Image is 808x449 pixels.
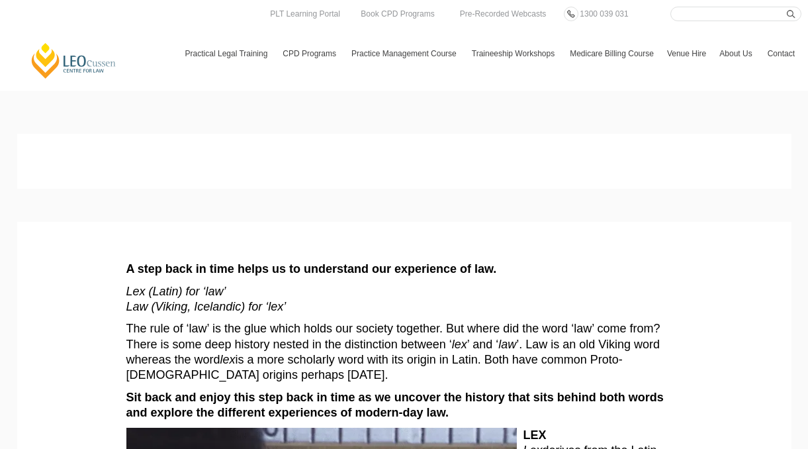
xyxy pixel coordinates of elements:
[713,34,760,73] a: About Us
[457,7,550,21] a: Pre-Recorded Webcasts
[719,360,775,416] iframe: LiveChat chat widget
[563,34,660,73] a: Medicare Billing Course
[126,321,682,383] p: The rule of ‘law’ is the glue which holds our society together. But where did the word ‘law’ come...
[267,7,343,21] a: PLT Learning Portal
[220,353,236,366] em: lex
[179,34,277,73] a: Practical Legal Training
[126,285,226,298] span: Lex (Latin) for ‘law’
[30,42,118,79] a: [PERSON_NAME] Centre for Law
[126,262,497,275] strong: A step back in time helps us to understand our experience of law.
[126,391,664,419] strong: Sit back and enjoy this step back in time as we uncover the history that sits behind both words a...
[498,338,516,351] em: law
[465,34,563,73] a: Traineeship Workshops
[761,34,801,73] a: Contact
[27,152,782,181] h1: Lex or Law?
[357,7,437,21] a: Book CPD Programs
[660,34,713,73] a: Venue Hire
[276,34,345,73] a: CPD Programs
[345,34,465,73] a: Practice Management Course
[523,428,547,442] strong: LEX
[580,9,628,19] span: 1300 039 031
[452,338,467,351] em: lex
[576,7,631,21] a: 1300 039 031
[126,300,287,313] span: Law (Viking, Icelandic) for ‘lex’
